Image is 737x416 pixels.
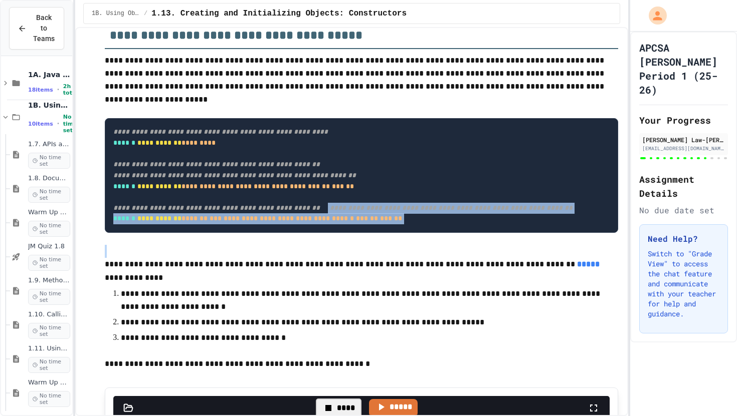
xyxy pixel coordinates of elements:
span: No time set [28,187,70,203]
span: / [144,10,147,18]
span: 1A. Java Basics [28,70,70,79]
div: My Account [638,4,669,27]
span: 1.7. APIs and Libraries [28,140,70,149]
div: [EMAIL_ADDRESS][DOMAIN_NAME] [642,145,725,152]
span: 1.11. Using the Math Class [28,344,70,353]
h2: Your Progress [639,113,728,127]
span: No time set [28,391,70,407]
div: [PERSON_NAME] Law-[PERSON_NAME] [642,135,725,144]
div: No due date set [639,204,728,216]
span: 2h total [63,83,78,96]
h3: Need Help? [648,233,720,245]
span: 1B. Using Objects [28,101,70,110]
p: Switch to "Grade View" to access the chat feature and communicate with your teacher for help and ... [648,249,720,319]
span: 10 items [28,121,53,127]
span: 1.9. Method Signatures [28,276,70,285]
span: JM Quiz 1.8 [28,242,70,251]
span: • [57,120,59,128]
span: No time set [28,153,70,169]
span: No time set [28,323,70,339]
span: No time set [63,114,77,134]
span: Warm Up 1.10-1.11 [28,378,70,387]
span: 1B. Using Objects [92,10,140,18]
span: 18 items [28,87,53,93]
h2: Assignment Details [639,172,728,200]
h1: APCSA [PERSON_NAME] Period 1 (25-26) [639,41,728,97]
span: No time set [28,255,70,271]
span: Warm Up 1.7-1.8 [28,208,70,217]
span: Back to Teams [33,13,56,44]
span: 1.13. Creating and Initializing Objects: Constructors [151,8,407,20]
span: No time set [28,289,70,305]
span: 1.10. Calling Class Methods [28,310,70,319]
span: No time set [28,221,70,237]
span: No time set [28,357,70,373]
button: Back to Teams [9,7,64,50]
span: 1.8. Documentation with Comments and Preconditions [28,174,70,183]
span: • [57,86,59,94]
